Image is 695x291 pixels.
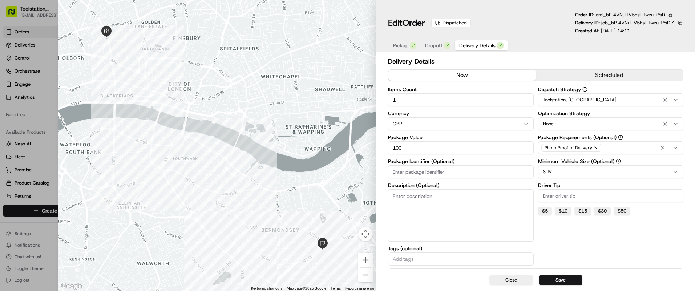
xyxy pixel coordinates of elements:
[391,255,530,263] input: Add tags
[538,207,552,215] button: $5
[61,106,67,112] div: 💻
[539,275,582,285] button: Save
[7,69,20,82] img: 1736555255976-a54dd68f-1ca7-489b-9aae-adbdc363a1c4
[124,72,132,80] button: Start new chat
[69,105,117,113] span: API Documentation
[388,111,533,116] label: Currency
[60,282,84,291] img: Google
[489,275,533,285] button: Close
[388,165,533,178] input: Enter package identifier
[358,268,373,282] button: Zoom out
[538,111,683,116] label: Optimization Strategy
[388,135,533,140] label: Package Value
[388,93,533,106] input: Enter items count
[538,183,683,188] label: Driver Tip
[287,286,326,290] span: Map data ©2025 Google
[594,207,611,215] button: $30
[425,42,443,49] span: Dropoff
[582,87,587,92] button: Dispatch Strategy
[596,12,665,18] span: ord_bPJ4VNuHV5hsHTwzuUiYsD
[388,17,425,29] h1: Edit
[60,282,84,291] a: Open this area in Google Maps (opens a new window)
[388,183,533,188] label: Description (Optional)
[58,102,120,116] a: 💻API Documentation
[616,159,621,164] button: Minimum Vehicle Size (Optional)
[459,42,496,49] span: Delivery Details
[7,106,13,112] div: 📗
[538,87,683,92] label: Dispatch Strategy
[575,20,683,26] div: Delivery ID:
[601,20,670,26] span: job_bPJ4VNuHV5hsHTwzuUiYsD
[538,189,683,202] input: Enter driver tip
[574,207,591,215] button: $15
[388,70,536,81] button: now
[431,19,471,27] div: Dispatched
[7,29,132,41] p: Welcome 👋
[614,207,630,215] button: $50
[538,159,683,164] label: Minimum Vehicle Size (Optional)
[388,141,533,154] input: Enter package value
[51,123,88,129] a: Powered byPylon
[7,7,22,22] img: Nash
[555,207,571,215] button: $10
[19,47,131,54] input: Got a question? Start typing here...
[251,286,282,291] button: Keyboard shortcuts
[538,141,683,154] button: Photo Proof of Delivery
[388,246,533,251] label: Tags (optional)
[601,28,630,34] span: [DATE] 14:11
[358,253,373,267] button: Zoom in
[538,93,683,106] button: Toolstation, [GEOGRAPHIC_DATA]
[393,42,408,49] span: Pickup
[331,286,341,290] a: Terms (opens in new tab)
[601,20,675,26] a: job_bPJ4VNuHV5hsHTwzuUiYsD
[358,227,373,241] button: Map camera controls
[538,117,683,130] button: None
[15,105,56,113] span: Knowledge Base
[575,12,665,18] p: Order ID:
[545,145,592,151] span: Photo Proof of Delivery
[72,123,88,129] span: Pylon
[543,97,617,103] span: Toolstation, [GEOGRAPHIC_DATA]
[538,135,683,140] label: Package Requirements (Optional)
[25,69,119,77] div: Start new chat
[4,102,58,116] a: 📗Knowledge Base
[388,56,683,66] h2: Delivery Details
[575,28,630,34] p: Created At:
[403,17,425,29] span: Order
[618,135,623,140] button: Package Requirements (Optional)
[536,70,683,81] button: scheduled
[25,77,92,82] div: We're available if you need us!
[388,87,533,92] label: Items Count
[543,121,554,127] span: None
[388,159,533,164] label: Package Identifier (Optional)
[345,286,374,290] a: Report a map error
